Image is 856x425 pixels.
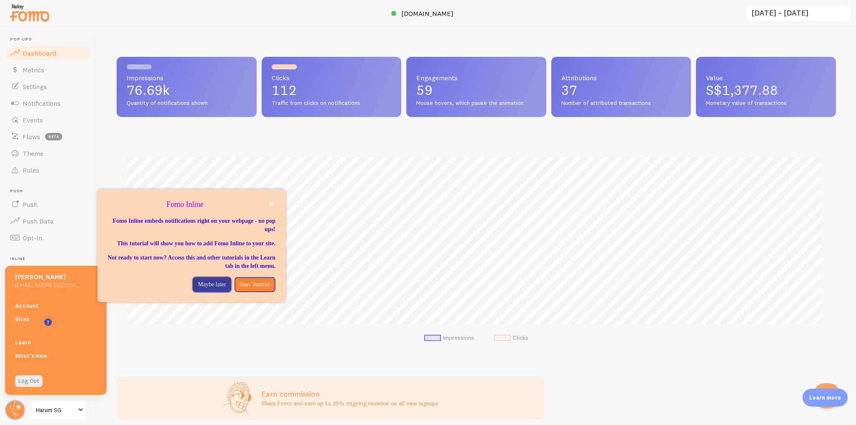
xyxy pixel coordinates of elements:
a: Push [5,196,91,213]
li: Impressions [424,334,474,342]
span: Number of attributed transactions [561,99,681,107]
p: Not ready to start now? Access this and other tutorials in the Learn tab in the left menu. [107,254,275,270]
span: Quantity of notifications shown [127,99,247,107]
span: Rules [23,166,39,174]
span: Harum SG [36,405,76,415]
a: Inline [5,264,91,281]
a: Dashboard [5,45,91,61]
a: Rules [5,162,91,178]
span: Opt-In [23,234,42,242]
span: Events [23,116,43,124]
p: 112 [272,84,392,97]
a: Settings [5,78,91,95]
span: beta [45,133,62,140]
img: fomo-relay-logo-orange.svg [9,2,51,23]
button: close, [267,199,275,208]
span: Push [23,200,38,209]
p: Learn more [809,394,841,402]
div: Learn more [802,389,848,407]
span: Settings [23,82,47,91]
svg: <p>Watch New Feature Tutorials!</p> [44,318,52,326]
div: Fomo Inline [97,189,285,302]
a: Metrics [5,61,91,78]
a: Log Out [15,375,43,387]
button: Maybe later [193,277,231,292]
a: Theme [5,145,91,162]
p: Fomo Inline [107,199,275,210]
a: Flows beta [5,128,91,145]
span: S$1,377.88 [706,82,778,98]
p: This tutorial will show you how to add Fomo Inline to your site. [107,239,275,248]
a: Harum SG [30,400,87,420]
span: Pop-ups [10,37,91,42]
a: Events [5,112,91,128]
a: Push Data [5,213,91,229]
span: Metrics [23,66,44,74]
span: Impressions [127,74,247,81]
p: Fomo Inline embeds notifications right on your webpage - no pop ups! [107,217,275,234]
p: Maybe later [198,280,226,289]
a: What's New [5,349,107,362]
iframe: Help Scout Beacon - Open [814,383,839,408]
span: Inline [10,256,91,262]
span: Monetary value of transactions [706,99,826,107]
a: Opt-In [5,229,91,246]
h3: Earn commission [261,389,438,399]
span: Engagements [416,74,536,81]
span: Notifications [23,99,61,107]
span: Push [10,188,91,194]
span: Dashboard [23,49,56,57]
span: Attributions [561,74,681,81]
a: Notifications [5,95,91,112]
span: Push Data [23,217,54,225]
span: Clicks [272,74,392,81]
span: Theme [23,149,43,158]
button: Start Tutorial [234,277,275,292]
span: Flows [23,132,40,141]
p: Share Fomo and earn up to 25% ongoing revenue on all new signups [261,399,438,407]
p: 37 [561,84,681,97]
p: 59 [416,84,536,97]
span: Mouse hovers, which pause the animation [416,99,536,107]
p: Start Tutorial [239,280,270,289]
span: Value [706,74,826,81]
li: Clicks [494,334,528,342]
span: Traffic from clicks on notifications [272,99,392,107]
h5: [EMAIL_ADDRESS][DOMAIN_NAME] [15,281,80,289]
a: Account [5,299,107,312]
a: Sites [5,312,107,326]
h5: [PERSON_NAME] [15,272,80,281]
a: Learn [5,336,107,349]
p: 76.69k [127,84,247,97]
